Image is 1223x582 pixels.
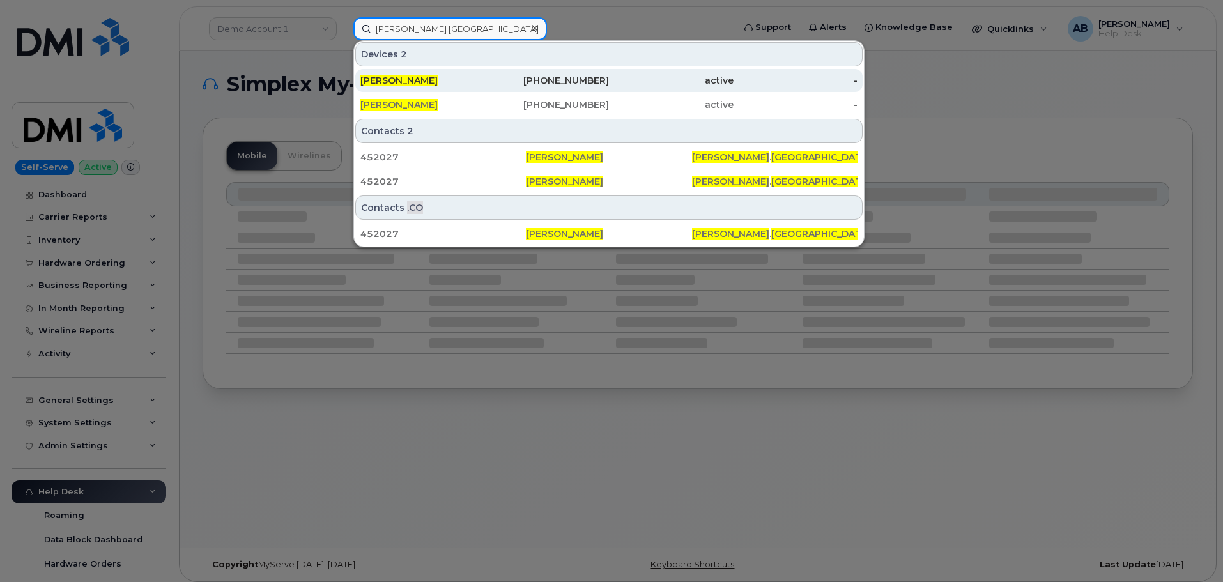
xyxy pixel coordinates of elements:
div: active [609,98,734,111]
div: Contacts [355,195,863,220]
span: [PERSON_NAME] [692,228,769,240]
div: 452027 [360,175,526,188]
span: [PERSON_NAME] [526,228,603,240]
span: 2 [401,48,407,61]
div: [PHONE_NUMBER] [485,98,610,111]
span: [PERSON_NAME] [526,176,603,187]
a: [PERSON_NAME][PHONE_NUMBER]active- [355,93,863,116]
span: [PERSON_NAME] [692,176,769,187]
span: 2 [407,125,413,137]
span: .CO [407,201,423,214]
div: [PHONE_NUMBER] [485,74,610,87]
span: [GEOGRAPHIC_DATA] [771,228,871,240]
a: 452027[PERSON_NAME][PERSON_NAME].[GEOGRAPHIC_DATA]@[DOMAIN_NAME] [355,170,863,193]
a: 452027[PERSON_NAME][PERSON_NAME].[GEOGRAPHIC_DATA]@[DOMAIN_NAME] [355,146,863,169]
div: 452027 [360,151,526,164]
div: - [734,74,858,87]
div: . @[DOMAIN_NAME] [692,227,858,240]
span: [PERSON_NAME] [692,151,769,163]
a: [PERSON_NAME][PHONE_NUMBER]active- [355,69,863,92]
span: [PERSON_NAME] [360,75,438,86]
div: . @[DOMAIN_NAME] [692,175,858,188]
div: . @[DOMAIN_NAME] [692,151,858,164]
div: Devices [355,42,863,66]
div: Contacts [355,119,863,143]
span: [PERSON_NAME] [360,99,438,111]
div: 452027 [360,227,526,240]
span: [GEOGRAPHIC_DATA] [771,151,871,163]
span: [PERSON_NAME] [526,151,603,163]
div: active [609,74,734,87]
a: 452027[PERSON_NAME][PERSON_NAME].[GEOGRAPHIC_DATA]@[DOMAIN_NAME] [355,222,863,245]
span: [GEOGRAPHIC_DATA] [771,176,871,187]
div: - [734,98,858,111]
